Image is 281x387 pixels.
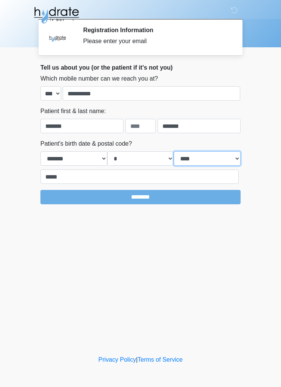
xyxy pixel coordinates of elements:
[40,107,106,116] label: Patient first & last name:
[83,37,229,46] div: Please enter your email
[136,356,137,363] a: |
[40,139,132,148] label: Patient's birth date & postal code?
[46,26,69,49] img: Agent Avatar
[99,356,136,363] a: Privacy Policy
[40,64,241,71] h2: Tell us about you (or the patient if it's not you)
[137,356,182,363] a: Terms of Service
[40,74,158,83] label: Which mobile number can we reach you at?
[33,6,80,25] img: Hydrate IV Bar - Glendale Logo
